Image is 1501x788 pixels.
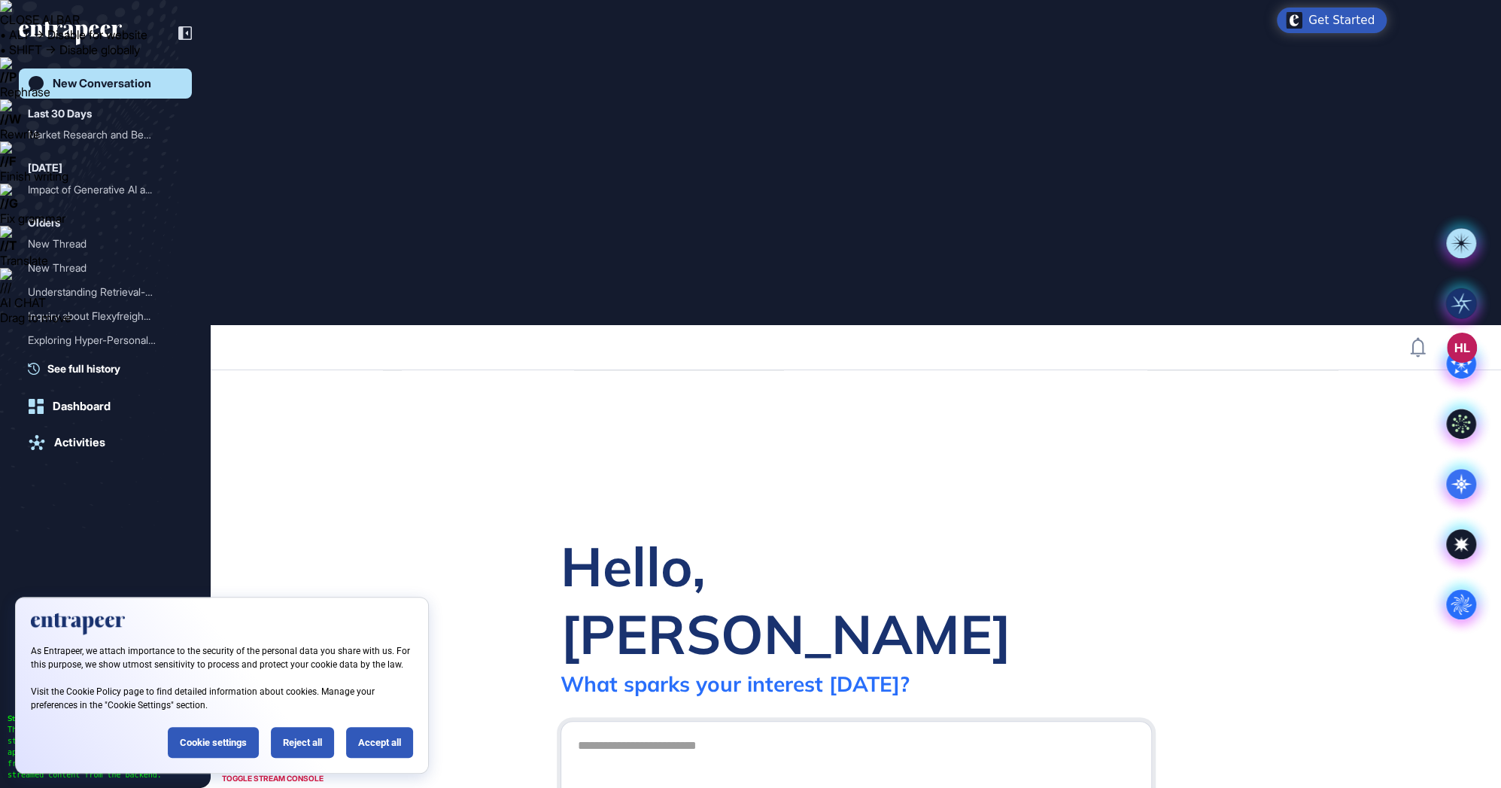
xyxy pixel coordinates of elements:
[561,532,1152,668] div: Hello, [PERSON_NAME]
[561,671,910,697] div: What sparks your interest [DATE]?
[28,361,192,376] a: See full history
[218,769,327,788] div: TOGGLE STREAM CONSOLE
[19,391,192,421] a: Dashboard
[1447,333,1477,363] button: HL
[53,400,111,413] div: Dashboard
[19,427,192,458] a: Activities
[28,328,183,352] div: Exploring Hyper-Personalization Use Cases for Generative AI
[47,361,120,376] span: See full history
[54,436,105,449] div: Activities
[28,328,171,352] div: Exploring Hyper-Personali...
